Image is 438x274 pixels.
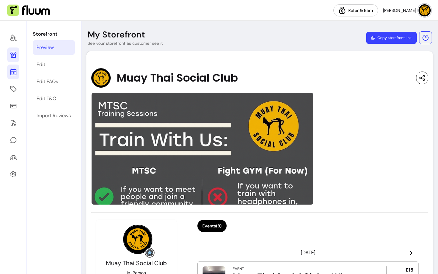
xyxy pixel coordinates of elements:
header: [DATE] [197,247,419,259]
div: Edit T&C [36,95,56,102]
span: £15 [405,266,413,274]
img: Provider image [91,68,111,88]
div: Event [233,266,244,271]
a: Refer & Earn [333,4,378,16]
div: Edit [36,61,45,68]
a: Forms [7,116,19,130]
p: My Storefront [88,29,145,40]
a: Settings [7,167,19,181]
a: Preview [33,40,75,55]
img: Fluum Logo [7,5,50,16]
div: Edit FAQs [36,78,58,85]
span: Muay Thai Social Club [106,259,167,267]
a: Edit T&C [33,91,75,106]
button: avatar[PERSON_NAME] [383,4,431,16]
a: Sales [7,99,19,113]
a: Clients [7,150,19,164]
a: Import Reviews [33,108,75,123]
div: Import Reviews [36,112,71,119]
img: image-0 [91,93,314,205]
span: Muay Thai Social Club [117,72,238,84]
p: Storefront [33,30,75,38]
div: Preview [36,44,54,51]
p: See your storefront as customer see it [88,40,163,46]
a: Home [7,30,19,45]
a: Storefront [7,47,19,62]
span: [PERSON_NAME] [383,7,416,13]
img: Provider image [123,225,152,254]
a: Edit FAQs [33,74,75,89]
button: Events(8) [197,220,227,232]
a: My Messages [7,133,19,147]
img: avatar [419,4,431,16]
img: Grow [146,249,153,256]
a: Calendar [7,65,19,79]
a: Edit [33,57,75,72]
button: Copy storefront link [366,32,417,44]
a: Offerings [7,82,19,96]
